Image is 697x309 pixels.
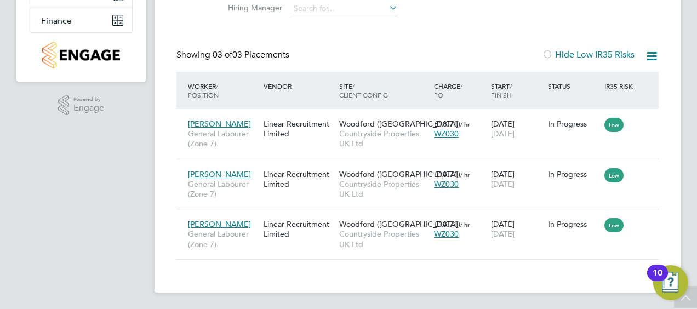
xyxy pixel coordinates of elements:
div: Vendor [261,76,336,96]
span: / hr [460,220,470,228]
input: Search for... [290,1,398,16]
button: Open Resource Center, 10 new notifications [653,265,688,300]
span: [PERSON_NAME] [188,169,251,179]
div: Charge [431,76,488,105]
span: Woodford ([GEOGRAPHIC_DATA]) [339,119,460,129]
span: 03 Placements [213,49,289,60]
span: / hr [460,170,470,179]
span: / hr [460,120,470,128]
div: Linear Recruitment Limited [261,214,336,244]
div: Site [336,76,431,105]
img: countryside-properties-logo-retina.png [42,42,119,68]
span: £18.71 [434,219,458,229]
span: Engage [73,104,104,113]
div: [DATE] [488,164,545,194]
span: General Labourer (Zone 7) [188,179,258,199]
span: Woodford ([GEOGRAPHIC_DATA]) [339,219,460,229]
span: [DATE] [491,179,515,189]
div: Linear Recruitment Limited [261,113,336,144]
div: In Progress [548,219,599,229]
span: / Position [188,82,219,99]
span: Countryside Properties UK Ltd [339,129,429,148]
div: IR35 Risk [602,76,639,96]
a: Powered byEngage [58,95,105,116]
div: Worker [185,76,261,105]
span: [PERSON_NAME] [188,119,251,129]
span: WZ030 [434,229,459,239]
button: Finance [30,8,132,32]
div: Linear Recruitment Limited [261,164,336,194]
span: Countryside Properties UK Ltd [339,179,429,199]
span: [PERSON_NAME] [188,219,251,229]
span: / PO [434,82,462,99]
span: £18.71 [434,169,458,179]
span: Finance [41,15,72,26]
span: Low [604,218,624,232]
div: In Progress [548,119,599,129]
div: 10 [653,273,662,287]
span: / Finish [491,82,512,99]
span: General Labourer (Zone 7) [188,229,258,249]
span: General Labourer (Zone 7) [188,129,258,148]
div: [DATE] [488,113,545,144]
span: / Client Config [339,82,388,99]
label: Hiring Manager [219,3,282,13]
span: Woodford ([GEOGRAPHIC_DATA]) [339,169,460,179]
div: Status [545,76,602,96]
span: Powered by [73,95,104,104]
span: Low [604,168,624,182]
span: [DATE] [491,129,515,139]
a: [PERSON_NAME]General Labourer (Zone 7)Linear Recruitment LimitedWoodford ([GEOGRAPHIC_DATA])Count... [185,213,659,222]
span: Low [604,118,624,132]
span: [DATE] [491,229,515,239]
div: [DATE] [488,214,545,244]
span: WZ030 [434,129,459,139]
label: Hide Low IR35 Risks [542,49,635,60]
span: £18.71 [434,119,458,129]
div: Showing [176,49,292,61]
div: In Progress [548,169,599,179]
a: Go to home page [30,42,133,68]
div: Start [488,76,545,105]
a: [PERSON_NAME]General Labourer (Zone 7)Linear Recruitment LimitedWoodford ([GEOGRAPHIC_DATA])Count... [185,113,659,122]
span: 03 of [213,49,232,60]
span: WZ030 [434,179,459,189]
a: [PERSON_NAME]General Labourer (Zone 7)Linear Recruitment LimitedWoodford ([GEOGRAPHIC_DATA])Count... [185,163,659,173]
span: Countryside Properties UK Ltd [339,229,429,249]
